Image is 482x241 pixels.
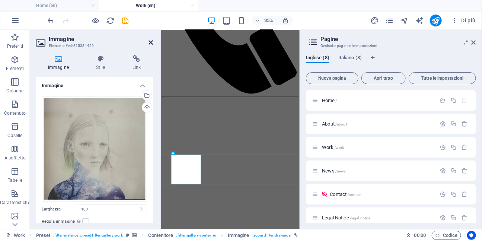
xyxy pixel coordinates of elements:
[462,168,468,174] div: Rimuovi
[419,232,421,238] span: :
[334,146,344,150] span: /work
[365,76,402,80] span: Apri tutto
[306,55,476,69] div: Schede lingua
[8,177,22,183] p: Tabelle
[36,231,51,240] span: Fai clic per selezionare. Doppio clic per modificare
[335,169,346,173] span: /news
[322,215,370,221] span: Fai clic per aprire la pagina
[350,216,371,220] span: /legal-notice
[149,231,173,240] span: Fai clic per selezionare. Doppio clic per modificare
[42,207,79,211] label: Larghezza
[338,53,362,64] span: Italiano (8)
[42,96,147,202] div: Disegno_2-_u_v9dydMLRL2gUbiuI68A.JPG
[320,168,436,173] div: News/news
[228,231,249,240] span: Fai clic per selezionare. Doppio clic per modificare
[440,191,446,197] div: Impostazioni
[415,16,424,25] button: text_generator
[361,72,406,84] button: Apri tutto
[409,72,476,84] button: Tutte le impostazioni
[406,231,426,240] h6: Tempo sessione
[450,97,457,104] div: Duplicato
[432,231,461,240] button: Codice
[7,133,22,139] p: Caselle
[320,98,436,103] div: Home/
[283,17,289,24] i: Quando ridimensioni, regola automaticamente il livello di zoom in modo che corrisponda al disposi...
[450,215,457,221] div: Duplicato
[42,217,82,226] label: Regola immagine
[451,17,476,24] span: Di più
[386,16,394,25] i: Pagine (Ctrl+Alt+S)
[330,191,361,197] span: Fai clic per aprire la pagina
[400,16,409,25] i: Navigatore
[322,145,344,150] span: Work
[106,16,115,25] i: Ricarica la pagina
[36,231,298,240] nav: breadcrumb
[440,144,446,150] div: Impostazioni
[106,16,115,25] button: reload
[132,233,137,237] i: Questo elemento contiene uno sfondo
[450,121,457,127] div: Duplicato
[252,231,291,240] span: . zoom .filter-drawings
[320,215,436,220] div: Legal Notice/legal-notice
[6,88,23,94] p: Colonne
[49,42,138,49] h3: Elemento #ed-815334450
[328,192,436,197] div: Contact/contact
[252,16,278,25] button: 35%
[306,72,358,84] button: Nuova pagina
[336,99,337,103] span: /
[126,233,129,237] i: Questo elemento è un preset personalizzabile
[49,36,153,42] h2: Immagine
[385,16,394,25] button: pages
[176,231,216,240] span: . filter-gallery-container
[36,55,84,71] h4: Immagine
[430,15,442,26] button: publish
[120,55,153,71] h4: Link
[4,155,26,161] p: A soffietto
[440,168,446,174] div: Impostazioni
[462,191,468,197] div: Rimuovi
[53,231,123,240] span: . filter-instance .preset-filter-gallery-work
[462,215,468,221] div: Rimuovi
[370,16,379,25] button: design
[6,66,24,72] p: Elementi
[320,36,476,42] h2: Pagine
[400,16,409,25] button: navigator
[294,233,298,237] i: Questo elemento è collegato
[47,16,55,25] button: undo
[432,16,440,25] i: Pubblica
[448,15,479,26] button: Di più
[4,110,26,116] p: Contenuto
[36,77,153,90] h4: Immagine
[322,98,337,103] span: Fai clic per aprire la pagina
[450,168,457,174] div: Duplicato
[440,97,446,104] div: Impostazioni
[320,145,436,150] div: Work/work
[450,144,457,150] div: Duplicato
[320,42,461,49] h3: Gestsci le pagine e le impostazioni
[440,121,446,127] div: Impostazioni
[450,191,457,197] div: Duplicato
[91,16,100,25] button: Clicca qui per lasciare la modalità di anteprima e continuare la modifica
[322,168,346,174] span: Fai clic per aprire la pagina
[263,16,275,25] h6: 35%
[6,231,25,240] a: Fai clic per annullare la selezione. Doppio clic per aprire le pagine
[322,121,347,127] span: Fai clic per aprire la pagina
[99,1,198,10] h4: Work (en)
[414,231,426,240] span: 00 00
[462,97,468,104] div: La pagina iniziale non può essere eliminata
[435,231,458,240] span: Codice
[462,144,468,150] div: Rimuovi
[84,55,120,71] h4: Stile
[462,121,468,127] div: Rimuovi
[309,76,355,80] span: Nuova pagina
[47,16,55,25] i: Annulla: Modifica immagine (Ctrl+Z)
[320,121,436,126] div: About/about
[347,193,361,197] span: /contact
[412,76,473,80] span: Tutte le impostazioni
[121,16,130,25] button: save
[415,16,424,25] i: AI Writer
[335,122,347,126] span: /about
[7,43,23,49] p: Preferiti
[371,16,379,25] i: Design (Ctrl+Alt+Y)
[306,53,329,64] span: Inglese (8)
